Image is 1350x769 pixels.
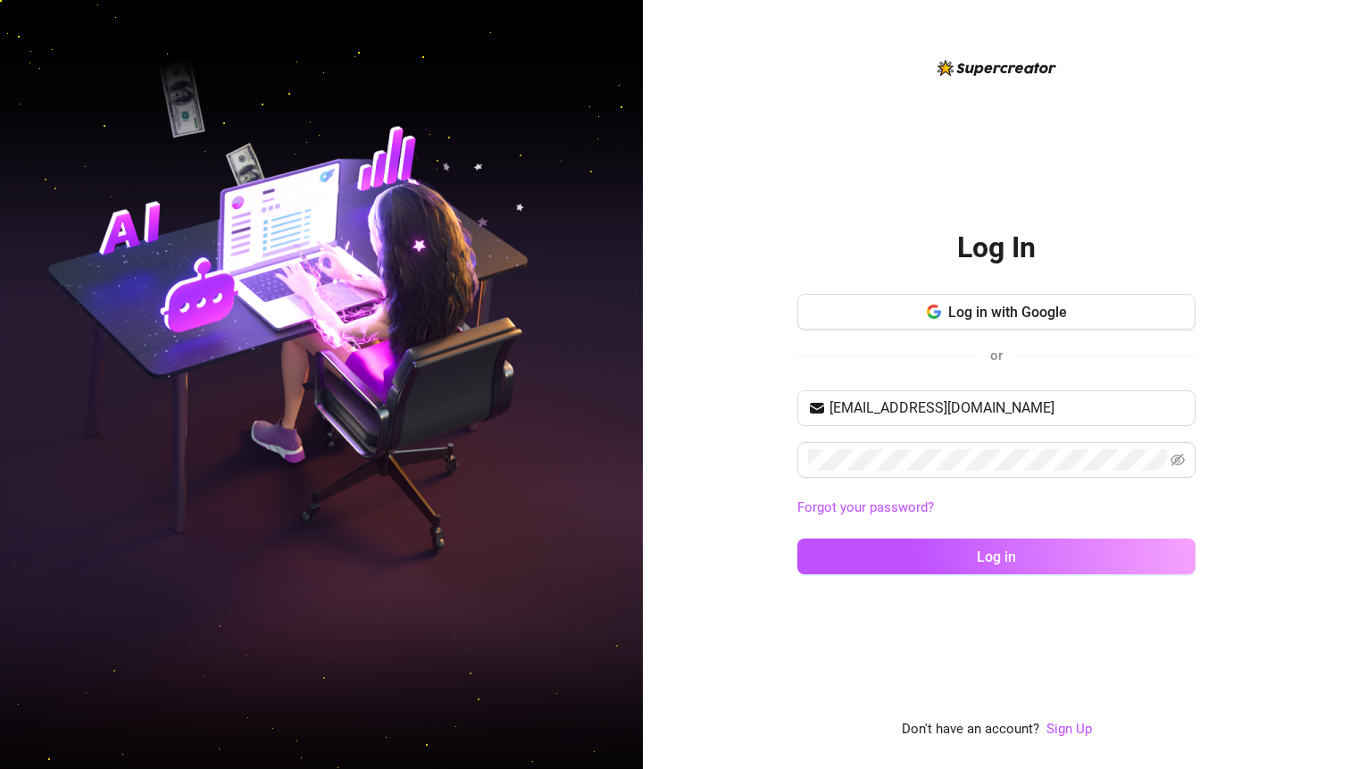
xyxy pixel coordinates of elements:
span: Log in [977,548,1016,565]
h2: Log In [957,230,1036,266]
span: eye-invisible [1171,453,1185,467]
span: Don't have an account? [902,719,1039,740]
a: Forgot your password? [797,497,1196,519]
a: Forgot your password? [797,499,934,515]
input: Your email [829,397,1185,419]
button: Log in with Google [797,294,1196,330]
span: Log in with Google [948,304,1067,321]
a: Sign Up [1046,721,1092,737]
a: Sign Up [1046,719,1092,740]
button: Log in [797,539,1196,574]
img: logo-BBDzfeDw.svg [937,60,1056,76]
span: or [990,347,1003,364]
